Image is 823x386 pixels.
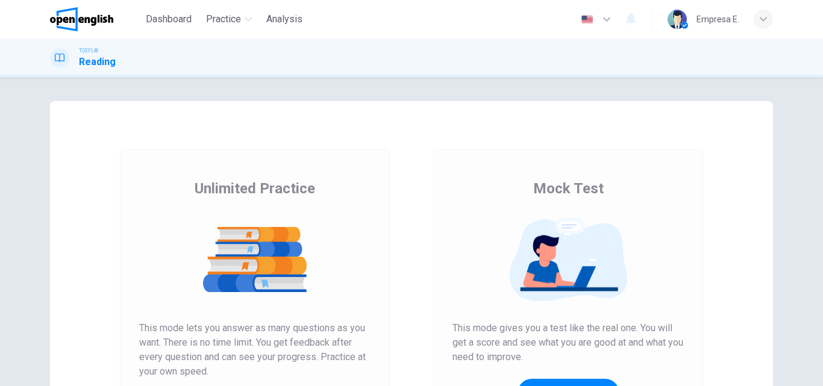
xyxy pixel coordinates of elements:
span: Dashboard [146,12,192,26]
img: OpenEnglish logo [50,7,113,31]
span: TOEFL® [79,46,98,55]
button: Practice [201,8,257,30]
h1: Reading [79,55,116,69]
button: Dashboard [141,8,196,30]
span: This mode gives you a test like the real one. You will get a score and see what you are good at a... [452,321,684,364]
a: OpenEnglish logo [50,7,141,31]
span: Practice [206,12,241,26]
img: Profile picture [668,10,687,29]
button: Analysis [261,8,307,30]
span: Unlimited Practice [195,179,315,198]
span: This mode lets you answer as many questions as you want. There is no time limit. You get feedback... [139,321,371,379]
img: en [580,15,595,24]
span: Mock Test [533,179,604,198]
span: Analysis [266,12,302,26]
div: Empresa E. [696,12,739,26]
